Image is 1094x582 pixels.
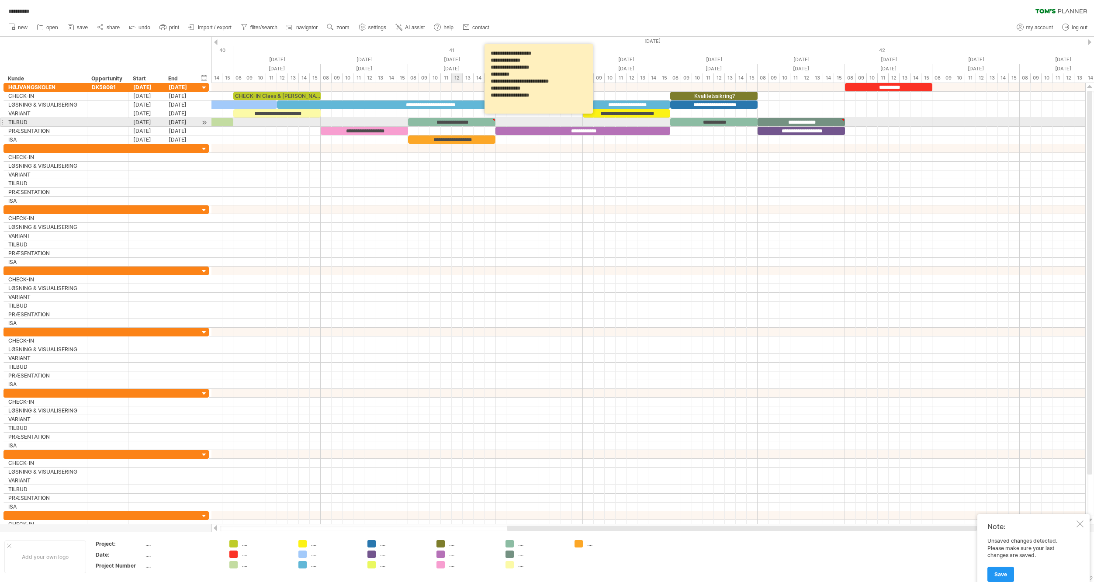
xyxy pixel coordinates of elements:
div: 12 [627,73,637,83]
div: Tuesday, 14 October 2025 [758,64,845,73]
div: LØSNING & VISUALISERING [8,468,83,476]
div: 13 [900,73,911,83]
div: Date: [96,551,144,558]
span: share [107,24,120,31]
div: [DATE] [129,109,164,118]
div: 15 [397,73,408,83]
div: 11 [266,73,277,83]
div: .... [242,551,290,558]
div: 10 [605,73,616,83]
div: CHECK-IN [8,398,83,406]
div: Monday, 6 October 2025 [233,55,321,64]
div: CHECK-IN [8,520,83,528]
div: 09 [769,73,779,83]
div: 13 [288,73,299,83]
div: DK58081 [92,83,124,91]
div: TILBUD [8,118,83,126]
div: VARIANT [8,170,83,179]
div: Add your own logo [4,540,86,573]
div: Note: [987,522,1075,531]
div: Friday, 10 October 2025 [583,64,670,73]
div: 08 [408,73,419,83]
a: zoom [325,22,352,33]
a: filter/search [239,22,280,33]
div: .... [311,540,359,547]
div: 15 [310,73,321,83]
div: 12 [714,73,725,83]
div: Wednesday, 8 October 2025 [408,64,495,73]
div: LØSNING & VISUALISERING [8,223,83,231]
div: 14 [211,73,222,83]
div: [DATE] [164,109,200,118]
div: [DATE] [164,127,200,135]
div: 08 [758,73,769,83]
div: .... [380,551,428,558]
div: .... [242,561,290,568]
div: 12 [364,73,375,83]
div: 13 [812,73,823,83]
div: CHECK-IN [8,336,83,345]
div: 14 [998,73,1009,83]
div: .... [311,561,359,568]
div: 15 [834,73,845,83]
div: 10 [255,73,266,83]
span: Save [994,571,1007,578]
div: .... [449,561,497,568]
div: 41 [233,46,670,55]
div: 13 [637,73,648,83]
div: [DATE] [129,127,164,135]
div: CHECK-IN [8,214,83,222]
div: [DATE] [164,135,200,144]
div: Project: [96,540,144,547]
div: [DATE] [164,118,200,126]
span: print [169,24,179,31]
div: [DATE] [164,83,200,91]
div: ISA [8,380,83,388]
div: 10 [430,73,441,83]
a: print [157,22,182,33]
div: Wednesday, 8 October 2025 [408,55,495,64]
span: navigator [296,24,318,31]
div: LØSNING & VISUALISERING [8,284,83,292]
a: my account [1014,22,1056,33]
div: Monday, 6 October 2025 [233,64,321,73]
div: 09 [244,73,255,83]
div: Thursday, 16 October 2025 [932,64,1020,73]
div: 11 [703,73,714,83]
div: TILBUD [8,485,83,493]
div: LØSNING & VISUALISERING [8,162,83,170]
div: .... [145,551,219,558]
a: save [65,22,90,33]
div: Project Number [96,562,144,569]
a: navigator [284,22,320,33]
div: scroll to activity [200,118,208,127]
div: VARIANT [8,232,83,240]
div: 09 [332,73,343,83]
div: 14 [648,73,659,83]
div: 13 [987,73,998,83]
span: undo [138,24,150,31]
div: TILBUD [8,363,83,371]
div: 14 [299,73,310,83]
div: ISA [8,197,83,205]
a: new [6,22,30,33]
div: Tuesday, 14 October 2025 [758,55,845,64]
div: VARIANT [8,354,83,362]
div: 15 [921,73,932,83]
div: 13 [375,73,386,83]
a: undo [127,22,153,33]
div: Kvalitetssikring? [670,92,758,100]
div: 09 [856,73,867,83]
div: TILBUD [8,240,83,249]
a: import / export [186,22,234,33]
div: HØJVANGSKOLEN [8,83,83,91]
div: 12 [976,73,987,83]
div: PRÆSENTATION [8,127,83,135]
span: contact [472,24,489,31]
div: .... [380,540,428,547]
div: 10 [779,73,790,83]
div: End [168,74,194,83]
span: open [46,24,58,31]
div: TILBUD [8,424,83,432]
span: log out [1072,24,1087,31]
